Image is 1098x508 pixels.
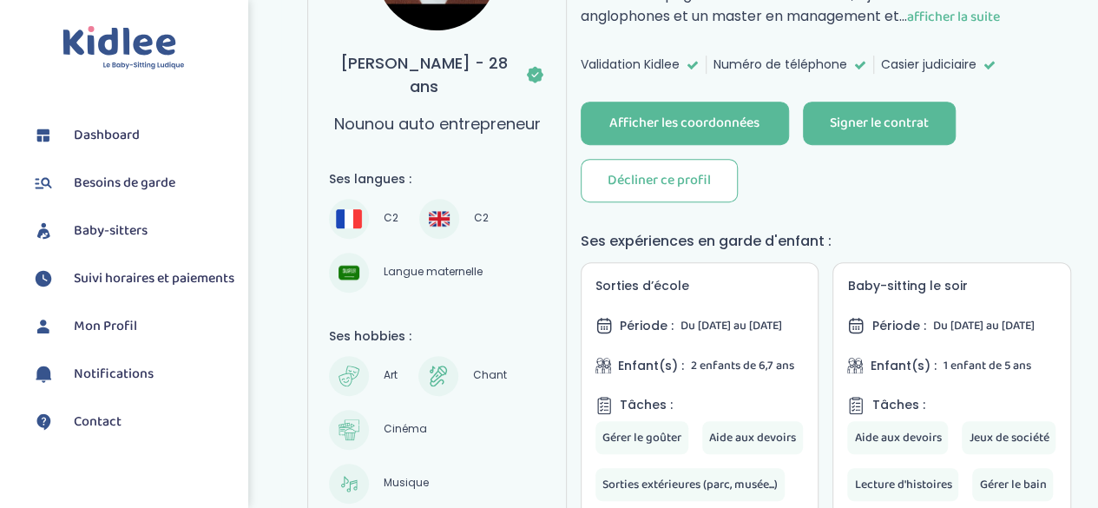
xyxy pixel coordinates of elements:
[847,277,1056,295] h5: Baby-sitting le soir
[709,428,796,447] span: Aide aux devoirs
[602,428,681,447] span: Gérer le goûter
[74,268,234,289] span: Suivi horaires et paiements
[30,409,56,435] img: contact.svg
[691,356,794,375] span: 2 enfants de 6,7 ans
[609,114,759,134] div: Afficher les coordonnées
[30,313,56,340] img: profil.svg
[881,56,976,74] span: Casier judiciaire
[620,317,674,335] span: Période :
[378,208,404,229] span: C2
[62,26,185,70] img: logo.svg
[581,230,1071,252] h4: Ses expériences en garde d'enfant :
[854,475,951,494] span: Lecture d'histoires
[581,56,680,74] span: Validation Kidlee
[468,208,495,229] span: C2
[30,361,56,387] img: notification.svg
[581,102,789,145] button: Afficher les coordonnées
[595,277,805,295] h5: Sorties d’école
[871,317,925,335] span: Période :
[30,409,234,435] a: Contact
[30,266,234,292] a: Suivi horaires et paiements
[30,122,56,148] img: dashboard.svg
[979,475,1046,494] span: Gérer le bain
[329,51,545,98] h3: [PERSON_NAME] - 28 ans
[329,327,545,346] h4: Ses hobbies :
[871,396,924,414] span: Tâches :
[618,357,684,375] span: Enfant(s) :
[378,262,489,283] span: Langue maternelle
[803,102,956,145] button: Signer le contrat
[74,173,175,194] span: Besoins de garde
[429,208,450,229] img: Anglais
[602,475,778,494] span: Sorties extérieures (parc, musée...)
[378,419,433,440] span: Cinéma
[854,428,941,447] span: Aide aux devoirs
[907,6,1000,28] span: afficher la suite
[329,170,545,188] h4: Ses langues :
[339,262,359,283] img: Arabe
[30,313,234,340] a: Mon Profil
[333,112,540,135] p: Nounou auto entrepreneur
[870,357,936,375] span: Enfant(s) :
[74,221,148,241] span: Baby-sitters
[932,316,1034,335] span: Du [DATE] au [DATE]
[30,361,234,387] a: Notifications
[713,56,847,74] span: Numéro de téléphone
[620,396,673,414] span: Tâches :
[74,316,137,337] span: Mon Profil
[581,159,738,202] button: Décliner ce profil
[30,170,234,196] a: Besoins de garde
[74,125,140,146] span: Dashboard
[336,209,362,228] img: Français
[608,171,711,191] div: Décliner ce profil
[943,356,1030,375] span: 1 enfant de 5 ans
[30,170,56,196] img: besoin.svg
[30,266,56,292] img: suivihoraire.svg
[30,218,56,244] img: babysitters.svg
[969,428,1049,447] span: Jeux de société
[378,366,404,386] span: Art
[30,218,234,244] a: Baby-sitters
[74,364,154,385] span: Notifications
[467,366,513,386] span: Chant
[830,114,929,134] div: Signer le contrat
[30,122,234,148] a: Dashboard
[378,473,435,494] span: Musique
[680,316,782,335] span: Du [DATE] au [DATE]
[74,412,122,432] span: Contact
